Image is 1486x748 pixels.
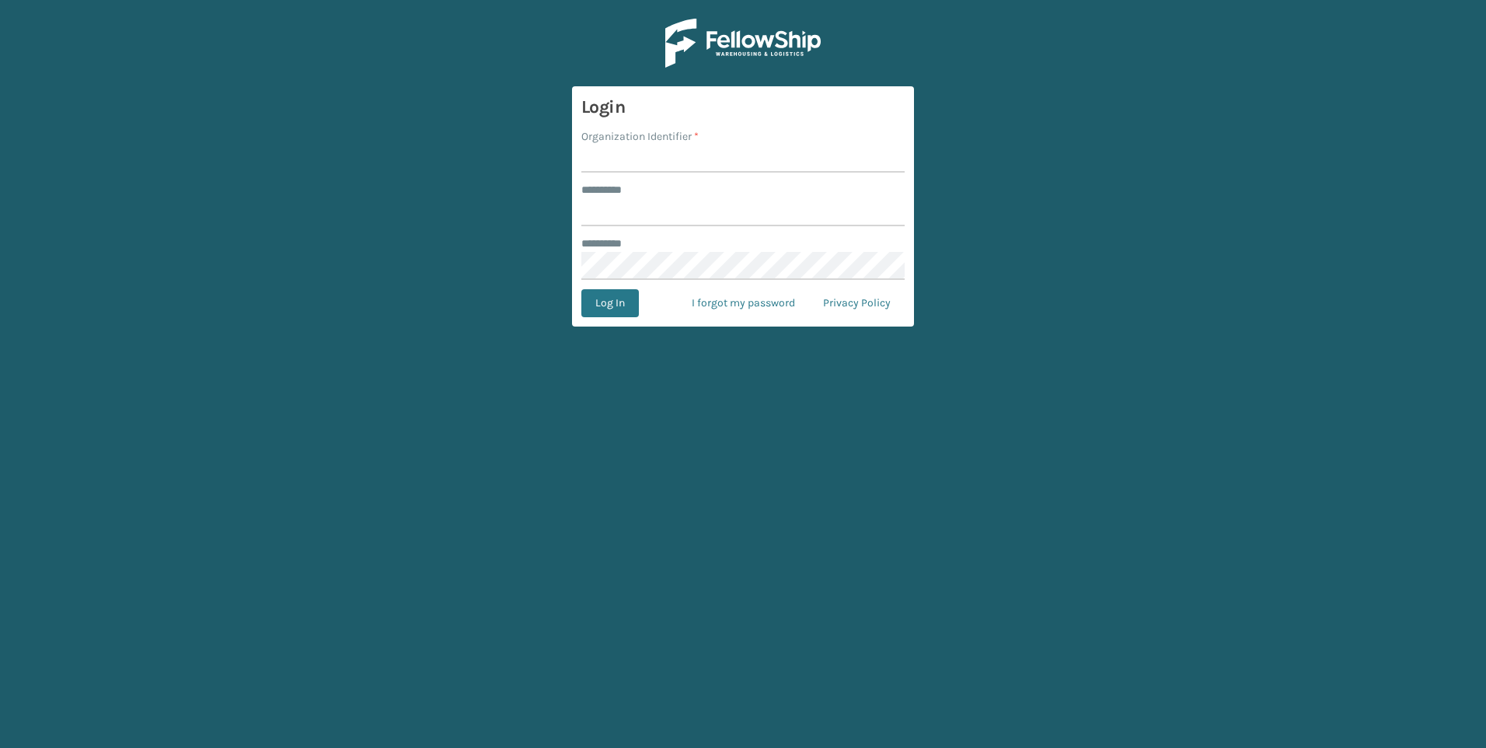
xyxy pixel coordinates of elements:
[581,96,905,119] h3: Login
[665,19,821,68] img: Logo
[678,289,809,317] a: I forgot my password
[809,289,905,317] a: Privacy Policy
[581,128,699,145] label: Organization Identifier
[581,289,639,317] button: Log In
